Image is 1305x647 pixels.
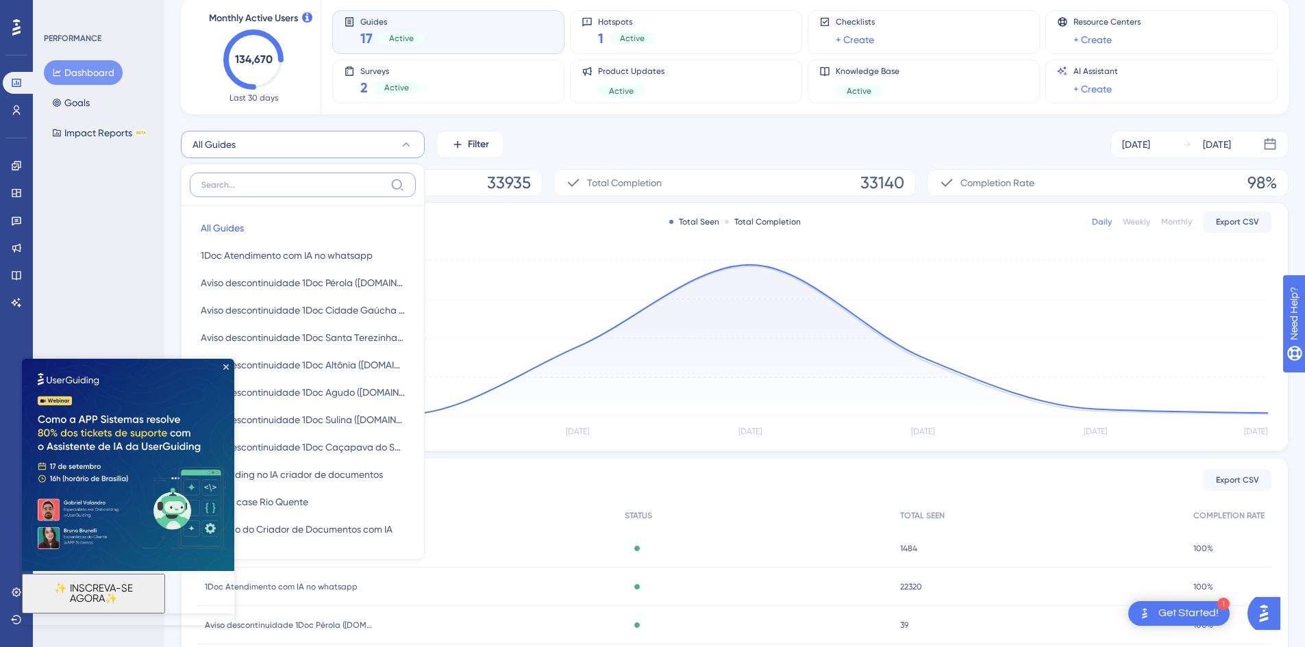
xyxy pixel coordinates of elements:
[1128,601,1230,626] div: Open Get Started! checklist, remaining modules: 1
[201,521,393,537] span: Ativação do Criador de Documentos com IA
[205,581,358,592] span: 1Doc Atendimento com IA no whatsapp
[900,543,917,554] span: 1484
[860,172,904,194] span: 33140
[201,275,405,291] span: Aviso descontinuidade 1Doc Pérola ([DOMAIN_NAME])
[669,216,719,227] div: Total Seen
[1203,469,1271,491] button: Export CSV
[847,86,871,97] span: Active
[960,175,1034,191] span: Completion Rate
[1216,474,1259,485] span: Export CSV
[1193,543,1213,554] span: 100%
[201,220,244,236] span: All Guides
[1073,81,1112,97] a: + Create
[44,60,123,85] button: Dashboard
[384,82,409,93] span: Active
[487,172,531,194] span: 33935
[900,581,922,592] span: 22320
[1244,427,1267,436] tspan: [DATE]
[190,543,416,570] button: Convite case CISBAF
[201,466,383,483] span: Onboarding no IA criador de documentos
[190,214,416,242] button: All Guides
[201,494,308,510] span: Convite case Rio Quente
[468,136,489,153] span: Filter
[1073,16,1141,27] span: Resource Centers
[201,247,373,264] span: 1Doc Atendimento com IA no whatsapp
[181,131,425,158] button: All Guides
[360,66,420,75] span: Surveys
[201,411,405,428] span: Aviso descontinuidade 1Doc Sulina ([DOMAIN_NAME])
[738,427,762,436] tspan: [DATE]
[598,29,604,48] span: 1
[190,242,416,269] button: 1Doc Atendimento com IA no whatsapp
[1203,136,1231,153] div: [DATE]
[1247,593,1289,634] iframe: UserGuiding AI Assistant Launcher
[205,620,376,631] span: Aviso descontinuidade 1Doc Pérola ([DOMAIN_NAME])
[201,179,385,190] input: Search...
[625,510,652,521] span: STATUS
[836,16,875,27] span: Checklists
[190,488,416,516] button: Convite case Rio Quente
[201,439,405,455] span: Aviso descontinuidade 1Doc Caçapava do Sul ([DOMAIN_NAME])
[209,10,298,27] span: Monthly Active Users
[389,33,414,44] span: Active
[836,66,899,77] span: Knowledge Base
[1084,427,1107,436] tspan: [DATE]
[190,351,416,379] button: Aviso descontinuidade 1Doc Altônia ([DOMAIN_NAME])
[44,90,98,115] button: Goals
[911,427,934,436] tspan: [DATE]
[598,16,656,26] span: Hotspots
[360,16,425,26] span: Guides
[201,384,405,401] span: Aviso descontinuidade 1Doc Agudo ([DOMAIN_NAME])
[1073,31,1112,48] a: + Create
[598,66,664,77] span: Product Updates
[587,175,662,191] span: Total Completion
[900,510,945,521] span: TOTAL SEEN
[32,3,86,20] span: Need Help?
[201,548,291,565] span: Convite case CISBAF
[229,92,278,103] span: Last 30 days
[135,129,147,136] div: BETA
[1193,510,1265,521] span: COMPLETION RATE
[201,302,405,318] span: Aviso descontinuidade 1Doc Cidade Gaúcha ([DOMAIN_NAME])
[235,53,273,66] text: 134,670
[1123,216,1150,227] div: Weekly
[190,296,416,324] button: Aviso descontinuidade 1Doc Cidade Gaúcha ([DOMAIN_NAME])
[201,5,207,11] div: Close Preview
[201,357,405,373] span: Aviso descontinuidade 1Doc Altônia ([DOMAIN_NAME])
[1158,606,1219,621] div: Get Started!
[190,461,416,488] button: Onboarding no IA criador de documentos
[44,120,156,145] button: Impact ReportsBETA
[620,33,645,44] span: Active
[1193,581,1213,592] span: 100%
[1122,136,1150,153] div: [DATE]
[1161,216,1192,227] div: Monthly
[190,379,416,406] button: Aviso descontinuidade 1Doc Agudo ([DOMAIN_NAME])
[190,269,416,296] button: Aviso descontinuidade 1Doc Pérola ([DOMAIN_NAME])
[192,136,236,153] span: All Guides
[609,86,634,97] span: Active
[1073,66,1118,77] span: AI Assistant
[1216,216,1259,227] span: Export CSV
[1136,605,1153,622] img: launcher-image-alternative-text
[836,31,874,48] a: + Create
[190,516,416,543] button: Ativação do Criador de Documentos com IA
[201,329,405,346] span: Aviso descontinuidade 1Doc Santa Terezinha do Itaipu ([DOMAIN_NAME])
[190,433,416,461] button: Aviso descontinuidade 1Doc Caçapava do Sul ([DOMAIN_NAME])
[360,78,368,97] span: 2
[1092,216,1112,227] div: Daily
[44,33,101,44] div: PERFORMANCE
[1203,211,1271,233] button: Export CSV
[190,406,416,433] button: Aviso descontinuidade 1Doc Sulina ([DOMAIN_NAME])
[1247,172,1277,194] span: 98%
[566,427,589,436] tspan: [DATE]
[725,216,801,227] div: Total Completion
[900,620,908,631] span: 39
[360,29,373,48] span: 17
[436,131,504,158] button: Filter
[1217,598,1230,610] div: 1
[190,324,416,351] button: Aviso descontinuidade 1Doc Santa Terezinha do Itaipu ([DOMAIN_NAME])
